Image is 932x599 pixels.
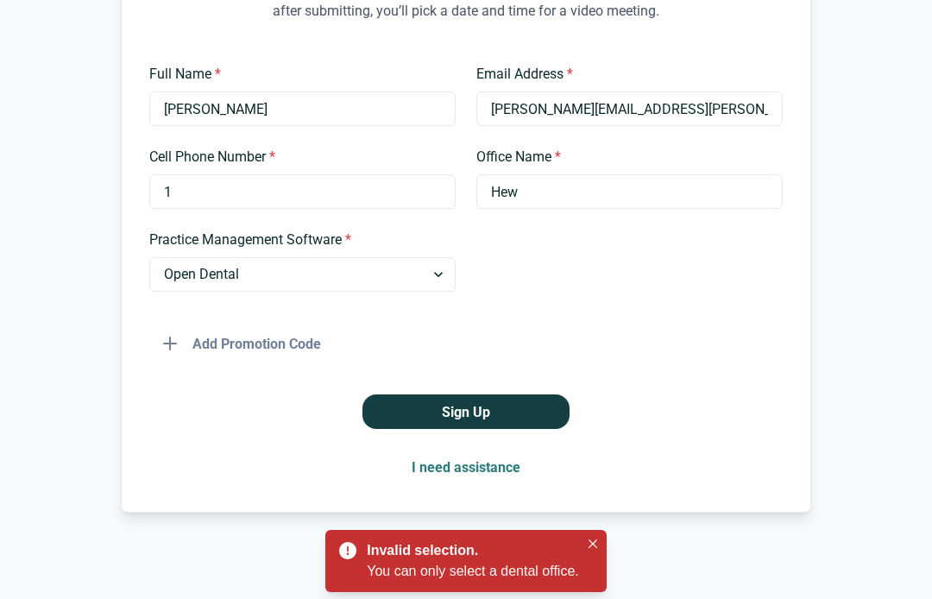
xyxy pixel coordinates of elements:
input: Type your office name and address [476,174,783,209]
button: Add Promotion Code [149,326,335,361]
button: I need assistance [398,450,534,484]
label: Full Name [149,64,445,85]
label: Email Address [476,64,772,85]
label: Office Name [476,147,772,167]
button: Sign Up [362,394,570,429]
label: Practice Management Software [149,230,445,250]
button: Close [582,533,603,554]
div: Invalid selection. [367,540,572,561]
div: You can only select a dental office. [367,561,579,582]
label: Cell Phone Number [149,147,445,167]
